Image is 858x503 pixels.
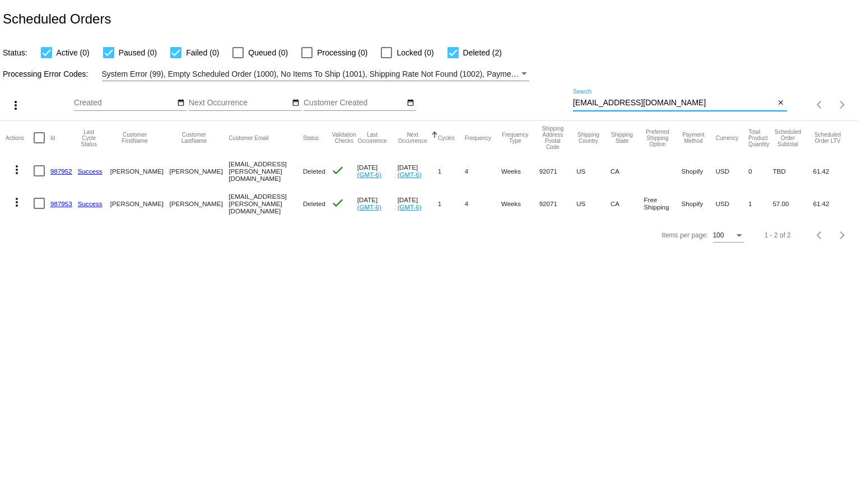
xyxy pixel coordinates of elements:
[501,155,539,187] mat-cell: Weeks
[229,187,303,220] mat-cell: [EMAIL_ADDRESS][PERSON_NAME][DOMAIN_NAME]
[716,187,749,220] mat-cell: USD
[773,187,813,220] mat-cell: 57.00
[682,132,706,144] button: Change sorting for PaymentMethod.Type
[78,129,100,147] button: Change sorting for LastProcessingCycleId
[831,94,854,116] button: Next page
[186,46,219,59] span: Failed (0)
[110,187,170,220] mat-cell: [PERSON_NAME]
[610,187,644,220] mat-cell: CA
[357,155,398,187] mat-cell: [DATE]
[6,121,34,155] mat-header-cell: Actions
[438,155,465,187] mat-cell: 1
[50,134,55,141] button: Change sorting for Id
[809,94,831,116] button: Previous page
[682,155,716,187] mat-cell: Shopify
[229,134,268,141] button: Change sorting for CustomerEmail
[9,99,22,112] mat-icon: more_vert
[813,155,852,187] mat-cell: 61.42
[398,155,438,187] mat-cell: [DATE]
[777,99,785,108] mat-icon: close
[398,187,438,220] mat-cell: [DATE]
[189,99,290,108] input: Next Occurrence
[682,187,716,220] mat-cell: Shopify
[716,134,739,141] button: Change sorting for CurrencyIso
[463,46,502,59] span: Deleted (2)
[10,163,24,176] mat-icon: more_vert
[398,203,422,211] a: (GMT-6)
[831,224,854,246] button: Next page
[78,200,102,207] a: Success
[357,203,381,211] a: (GMT-6)
[610,132,634,144] button: Change sorting for ShippingState
[398,132,428,144] button: Change sorting for NextOccurrenceUtc
[465,187,501,220] mat-cell: 4
[748,121,772,155] mat-header-cell: Total Product Quantity
[78,167,102,175] a: Success
[102,67,530,81] mat-select: Filter by Processing Error Codes
[438,134,455,141] button: Change sorting for Cycles
[643,129,671,147] button: Change sorting for PreferredShippingOption
[576,132,600,144] button: Change sorting for ShippingCountry
[397,46,433,59] span: Locked (0)
[748,155,772,187] mat-cell: 0
[292,99,300,108] mat-icon: date_range
[813,187,852,220] mat-cell: 61.42
[661,231,708,239] div: Items per page:
[170,187,229,220] mat-cell: [PERSON_NAME]
[170,132,219,144] button: Change sorting for CustomerLastName
[303,134,319,141] button: Change sorting for Status
[357,132,388,144] button: Change sorting for LastOccurrenceUtc
[438,187,465,220] mat-cell: 1
[809,224,831,246] button: Previous page
[248,46,288,59] span: Queued (0)
[304,99,404,108] input: Customer Created
[50,200,72,207] a: 987953
[357,187,398,220] mat-cell: [DATE]
[317,46,367,59] span: Processing (0)
[303,200,325,207] span: Deleted
[576,155,610,187] mat-cell: US
[407,99,414,108] mat-icon: date_range
[539,155,577,187] mat-cell: 92071
[643,187,681,220] mat-cell: Free Shipping
[229,155,303,187] mat-cell: [EMAIL_ADDRESS][PERSON_NAME][DOMAIN_NAME]
[331,196,344,209] mat-icon: check
[748,187,772,220] mat-cell: 1
[716,155,749,187] mat-cell: USD
[539,125,567,150] button: Change sorting for ShippingPostcode
[713,232,744,240] mat-select: Items per page:
[813,132,842,144] button: Change sorting for LifetimeValue
[303,167,325,175] span: Deleted
[331,121,357,155] mat-header-cell: Validation Checks
[713,231,724,239] span: 100
[775,97,787,109] button: Clear
[50,167,72,175] a: 987952
[10,195,24,209] mat-icon: more_vert
[764,231,791,239] div: 1 - 2 of 2
[501,132,529,144] button: Change sorting for FrequencyType
[465,134,491,141] button: Change sorting for Frequency
[119,46,157,59] span: Paused (0)
[170,155,229,187] mat-cell: [PERSON_NAME]
[110,155,170,187] mat-cell: [PERSON_NAME]
[576,187,610,220] mat-cell: US
[177,99,185,108] mat-icon: date_range
[465,155,501,187] mat-cell: 4
[3,48,27,57] span: Status:
[773,129,803,147] button: Change sorting for Subtotal
[110,132,160,144] button: Change sorting for CustomerFirstName
[3,69,88,78] span: Processing Error Codes:
[773,155,813,187] mat-cell: TBD
[74,99,175,108] input: Created
[573,99,775,108] input: Search
[610,155,644,187] mat-cell: CA
[539,187,577,220] mat-cell: 92071
[501,187,539,220] mat-cell: Weeks
[331,164,344,177] mat-icon: check
[3,11,111,27] h2: Scheduled Orders
[398,171,422,178] a: (GMT-6)
[357,171,381,178] a: (GMT-6)
[57,46,90,59] span: Active (0)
